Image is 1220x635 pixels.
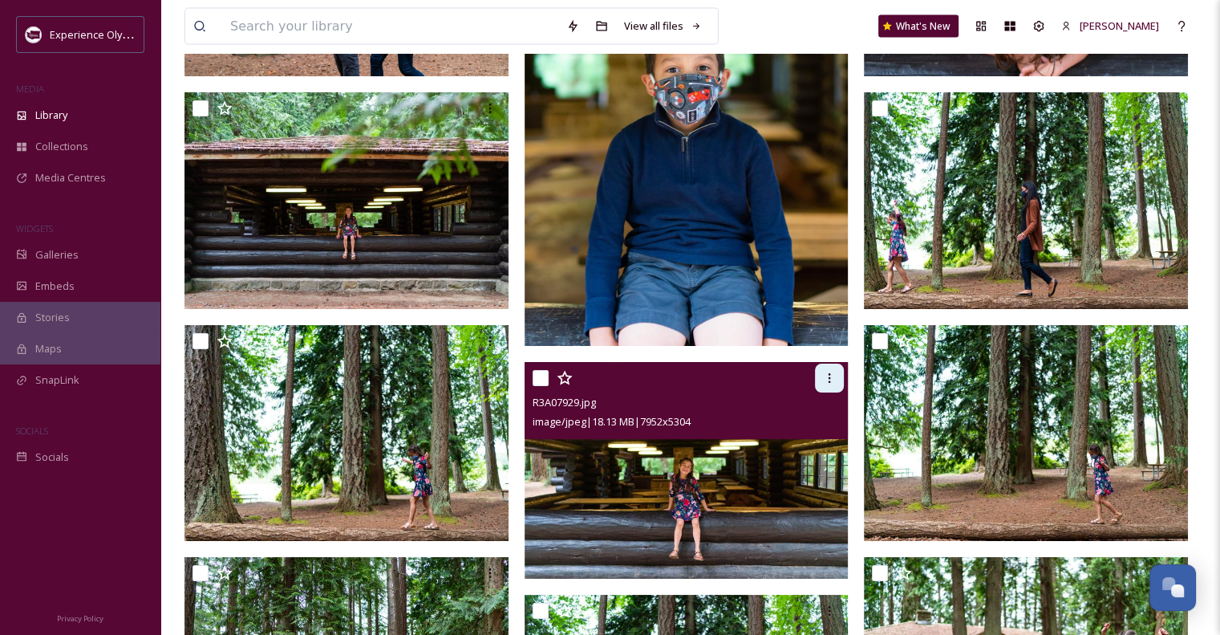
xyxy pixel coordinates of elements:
[35,247,79,263] span: Galleries
[616,10,710,42] a: View all files
[16,425,48,437] span: SOCIALS
[1149,564,1196,611] button: Open Chat
[57,608,103,627] a: Privacy Policy
[525,362,849,579] img: R3A07929.jpg
[26,26,42,43] img: download.jpeg
[222,9,558,44] input: Search your library
[35,310,70,325] span: Stories
[35,450,69,465] span: Socials
[35,108,67,123] span: Library
[16,83,44,95] span: MEDIA
[35,139,88,154] span: Collections
[35,341,62,356] span: Maps
[533,395,596,409] span: R3A07929.jpg
[16,222,53,234] span: WIDGETS
[35,279,75,294] span: Embeds
[878,15,959,38] a: What's New
[184,325,509,542] img: R3A07886.jpg
[35,372,79,388] span: SnapLink
[864,92,1188,309] img: R3A07895.jpg
[35,170,106,185] span: Media Centres
[1080,18,1159,33] span: [PERSON_NAME]
[1053,10,1167,42] a: [PERSON_NAME]
[50,26,145,42] span: Experience Olympia
[184,92,509,309] img: R3A07930.jpg
[533,414,691,429] span: image/jpeg | 18.13 MB | 7952 x 5304
[864,325,1188,542] img: R3A07883.jpg
[57,613,103,624] span: Privacy Policy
